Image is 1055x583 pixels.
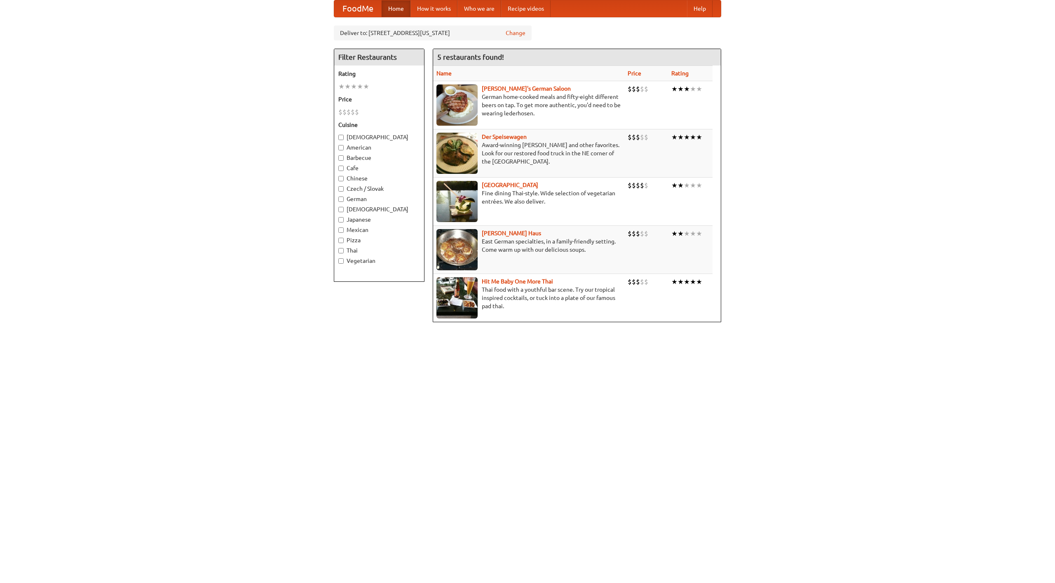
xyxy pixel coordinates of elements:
li: ★ [678,229,684,238]
a: [PERSON_NAME] Haus [482,230,541,236]
h4: Filter Restaurants [334,49,424,66]
input: [DEMOGRAPHIC_DATA] [338,207,344,212]
li: ★ [690,181,696,190]
label: [DEMOGRAPHIC_DATA] [338,133,420,141]
input: German [338,197,344,202]
input: Barbecue [338,155,344,161]
li: ★ [690,84,696,94]
li: ★ [696,133,702,142]
li: ★ [338,82,345,91]
label: American [338,143,420,152]
a: Home [382,0,410,17]
li: $ [632,229,636,238]
li: ★ [684,133,690,142]
ng-pluralize: 5 restaurants found! [437,53,504,61]
img: babythai.jpg [436,277,478,318]
label: Japanese [338,215,420,224]
img: esthers.jpg [436,84,478,126]
a: Change [506,29,525,37]
li: ★ [671,277,678,286]
label: Mexican [338,226,420,234]
li: $ [636,277,640,286]
li: $ [338,108,342,117]
label: Vegetarian [338,257,420,265]
a: Rating [671,70,689,77]
li: ★ [345,82,351,91]
li: ★ [696,229,702,238]
li: $ [628,133,632,142]
li: ★ [678,181,684,190]
li: ★ [696,84,702,94]
li: ★ [690,133,696,142]
input: Japanese [338,217,344,222]
li: $ [640,84,644,94]
a: Der Speisewagen [482,133,527,140]
li: $ [640,133,644,142]
li: ★ [671,229,678,238]
a: [PERSON_NAME]'s German Saloon [482,85,571,92]
h5: Rating [338,70,420,78]
li: $ [640,277,644,286]
label: Barbecue [338,154,420,162]
a: [GEOGRAPHIC_DATA] [482,182,538,188]
li: $ [640,229,644,238]
li: ★ [684,84,690,94]
li: ★ [678,84,684,94]
li: ★ [671,84,678,94]
li: ★ [684,229,690,238]
img: speisewagen.jpg [436,133,478,174]
li: $ [628,84,632,94]
a: Hit Me Baby One More Thai [482,278,553,285]
li: ★ [690,229,696,238]
li: $ [644,84,648,94]
input: Pizza [338,238,344,243]
li: $ [632,181,636,190]
li: ★ [671,181,678,190]
li: $ [347,108,351,117]
label: [DEMOGRAPHIC_DATA] [338,205,420,213]
label: Chinese [338,174,420,183]
li: ★ [684,277,690,286]
img: satay.jpg [436,181,478,222]
li: $ [632,133,636,142]
a: Who we are [457,0,501,17]
h5: Cuisine [338,121,420,129]
a: Price [628,70,641,77]
a: Name [436,70,452,77]
li: ★ [684,181,690,190]
li: ★ [696,277,702,286]
label: Cafe [338,164,420,172]
li: $ [644,133,648,142]
li: ★ [678,277,684,286]
li: $ [628,277,632,286]
div: Deliver to: [STREET_ADDRESS][US_STATE] [334,26,532,40]
li: $ [636,181,640,190]
li: ★ [363,82,369,91]
li: ★ [690,277,696,286]
p: Thai food with a youthful bar scene. Try our tropical inspired cocktails, or tuck into a plate of... [436,286,621,310]
li: $ [632,277,636,286]
a: Help [687,0,713,17]
img: kohlhaus.jpg [436,229,478,270]
li: $ [342,108,347,117]
a: Recipe videos [501,0,551,17]
li: ★ [696,181,702,190]
label: Pizza [338,236,420,244]
input: Chinese [338,176,344,181]
li: $ [636,84,640,94]
input: Mexican [338,227,344,233]
li: $ [644,277,648,286]
a: How it works [410,0,457,17]
label: German [338,195,420,203]
li: ★ [351,82,357,91]
li: $ [628,229,632,238]
li: $ [636,229,640,238]
li: $ [644,229,648,238]
p: German home-cooked meals and fifty-eight different beers on tap. To get more authentic, you'd nee... [436,93,621,117]
input: American [338,145,344,150]
li: $ [351,108,355,117]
